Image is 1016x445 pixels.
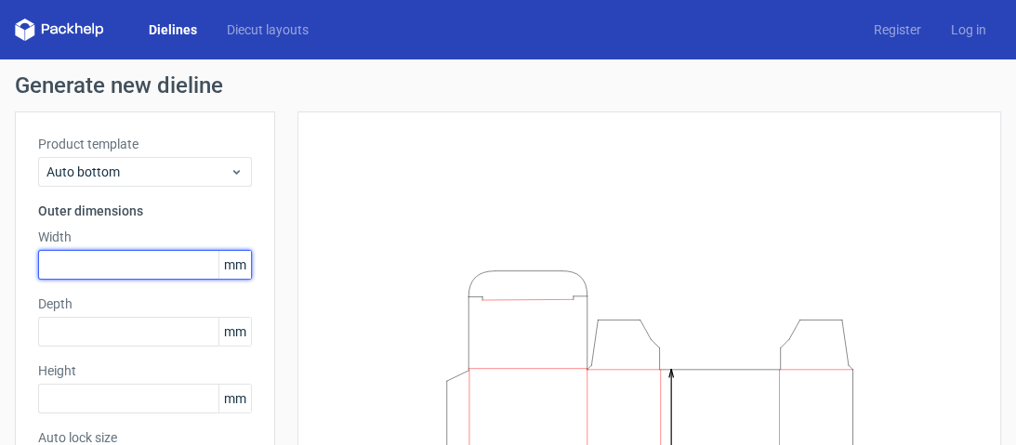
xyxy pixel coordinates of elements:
[218,385,251,412] span: mm
[859,20,936,39] a: Register
[38,202,252,220] h3: Outer dimensions
[38,228,252,246] label: Width
[38,294,252,313] label: Depth
[38,135,252,153] label: Product template
[936,20,1001,39] a: Log in
[218,251,251,279] span: mm
[38,361,252,380] label: Height
[212,20,323,39] a: Diecut layouts
[218,318,251,346] span: mm
[15,74,1001,97] h1: Generate new dieline
[134,20,212,39] a: Dielines
[46,163,230,181] span: Auto bottom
